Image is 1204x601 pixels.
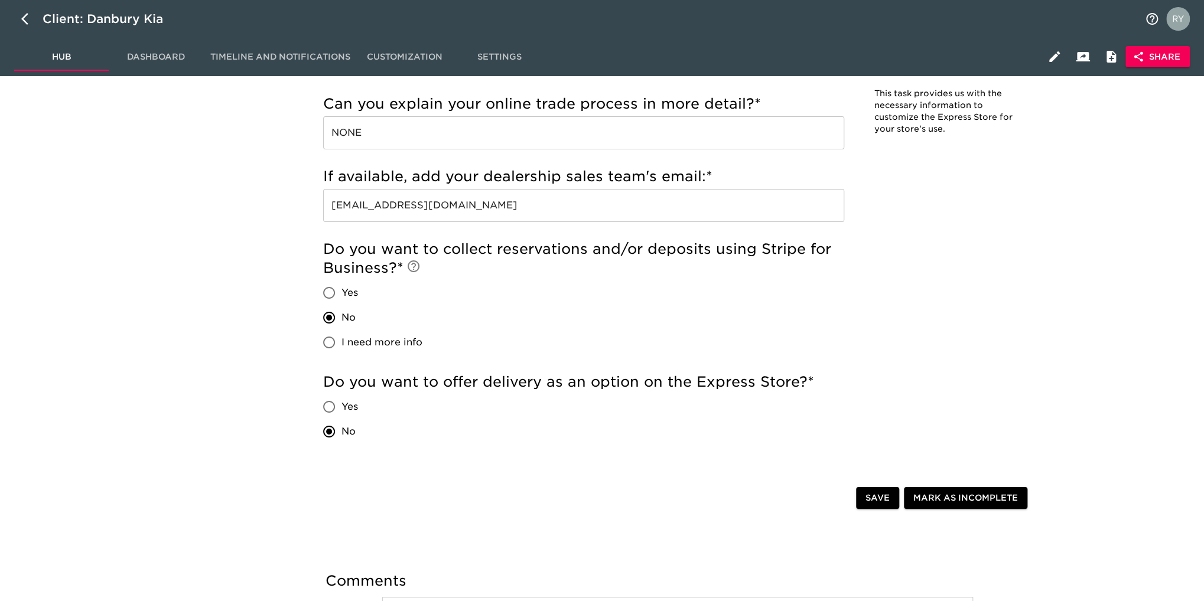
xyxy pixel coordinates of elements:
span: Save [865,491,890,505]
span: Yes [341,286,358,300]
span: Dashboard [116,50,196,64]
button: Save [856,487,899,509]
p: This task provides us with the necessary information to customize the Express Store for your stor... [874,88,1016,135]
div: Client: Danbury Kia [43,9,180,28]
span: Share [1135,50,1180,64]
input: Example: No online trade tool [323,116,844,149]
button: Share [1125,46,1190,68]
span: No [341,311,356,325]
span: No [341,424,356,439]
h5: Do you want to collect reservations and/or deposits using Stripe for Business? [323,240,844,277]
h5: Do you want to offer delivery as an option on the Express Store? [323,373,844,391]
span: I need more info [341,335,422,350]
span: Customization [365,50,445,64]
button: Client View [1069,43,1097,71]
input: Example: salesteam@roadstertoyota.com [323,189,844,222]
h5: Comments [326,571,1030,590]
button: Internal Notes and Comments [1097,43,1125,71]
img: Profile [1166,7,1190,31]
h5: If available, add your dealership sales team's email: [323,167,844,186]
button: Mark as Incomplete [904,487,1027,509]
button: Edit Hub [1040,43,1069,71]
h5: Can you explain your online trade process in more detail? [323,94,844,113]
span: Timeline and Notifications [210,50,350,64]
button: notifications [1138,5,1166,33]
span: Yes [341,400,358,414]
span: Settings [459,50,539,64]
span: Mark as Incomplete [913,491,1018,505]
span: Hub [21,50,102,64]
